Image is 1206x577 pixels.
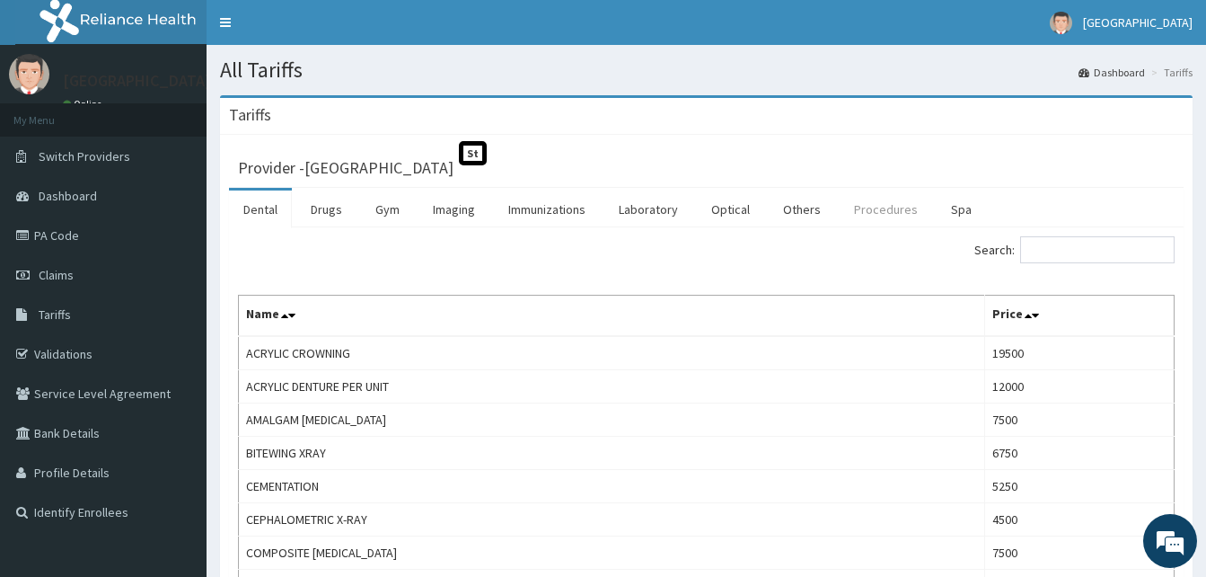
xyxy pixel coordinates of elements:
td: 7500 [984,537,1174,570]
a: Online [63,98,106,111]
input: Search: [1020,236,1175,263]
a: Optical [697,191,764,228]
td: BITEWING XRAY [239,437,985,470]
span: [GEOGRAPHIC_DATA] [1083,14,1193,31]
td: 7500 [984,404,1174,437]
a: Imaging [418,191,489,228]
span: St [459,141,487,165]
a: Others [769,191,835,228]
td: ACRYLIC DENTURE PER UNIT [239,370,985,404]
a: Laboratory [604,191,692,228]
p: [GEOGRAPHIC_DATA] [63,73,211,89]
a: Dental [229,191,292,228]
td: 6750 [984,437,1174,470]
label: Search: [974,236,1175,263]
td: CEMENTATION [239,470,985,503]
h3: Provider - [GEOGRAPHIC_DATA] [238,160,453,176]
h1: All Tariffs [220,58,1193,82]
img: User Image [1050,12,1072,34]
td: 19500 [984,336,1174,370]
span: Claims [39,267,74,283]
td: 5250 [984,470,1174,503]
th: Name [239,296,985,337]
a: Spa [937,191,986,228]
a: Immunizations [494,191,600,228]
img: User Image [9,54,49,94]
a: Procedures [840,191,932,228]
td: 4500 [984,503,1174,537]
span: Dashboard [39,188,97,204]
td: ACRYLIC CROWNING [239,336,985,370]
th: Price [984,296,1174,337]
a: Drugs [296,191,357,228]
td: 12000 [984,370,1174,404]
td: AMALGAM [MEDICAL_DATA] [239,404,985,437]
li: Tariffs [1147,65,1193,80]
td: COMPOSITE [MEDICAL_DATA] [239,537,985,570]
a: Dashboard [1078,65,1145,80]
td: CEPHALOMETRIC X-RAY [239,503,985,537]
span: Switch Providers [39,148,130,164]
a: Gym [361,191,414,228]
h3: Tariffs [229,107,271,123]
span: Tariffs [39,306,71,323]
